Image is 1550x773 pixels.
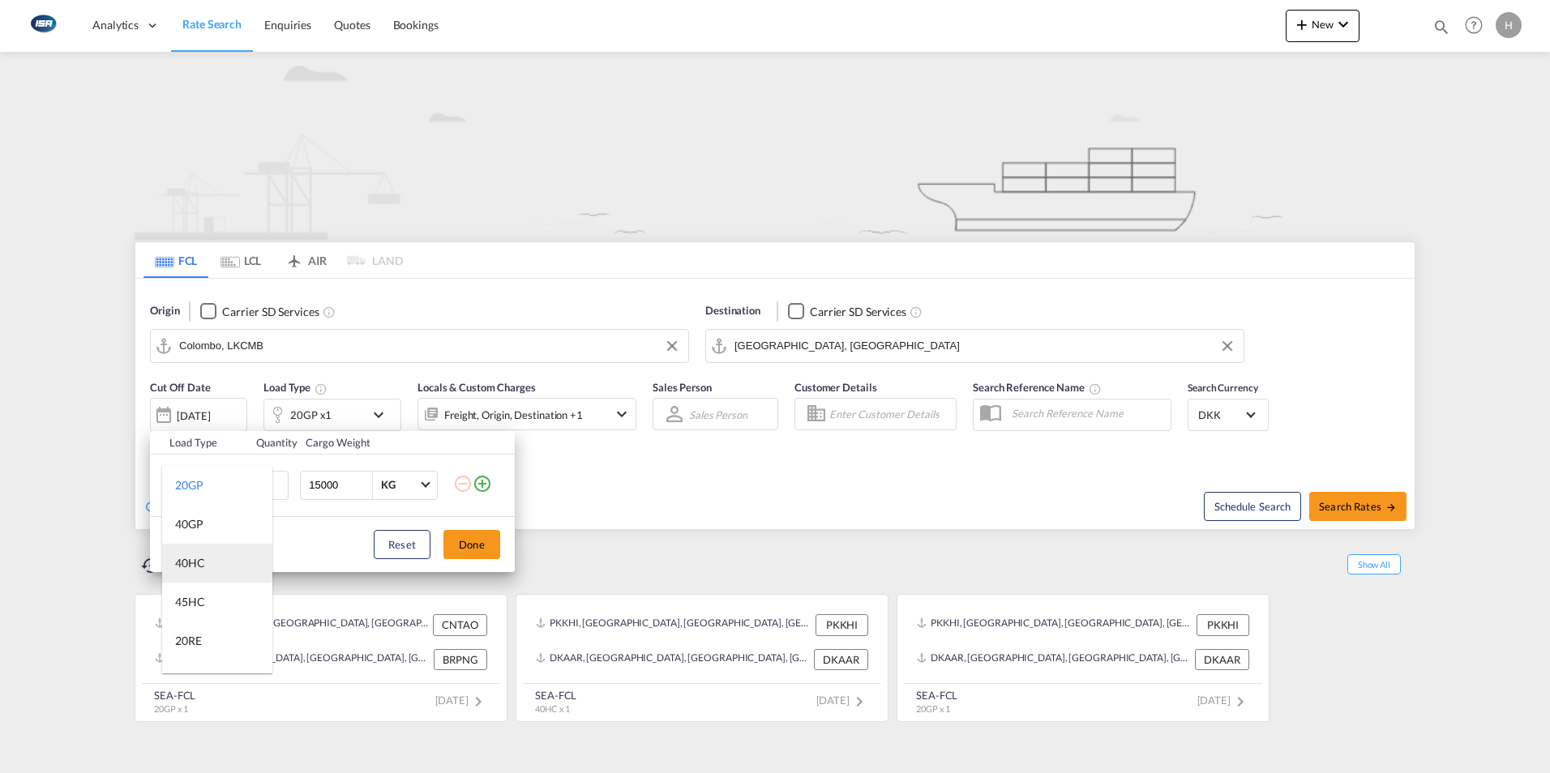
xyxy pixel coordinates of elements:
[175,594,205,610] div: 45HC
[175,516,203,532] div: 40GP
[175,672,202,688] div: 40RE
[175,555,205,571] div: 40HC
[175,477,203,493] div: 20GP
[175,633,202,649] div: 20RE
